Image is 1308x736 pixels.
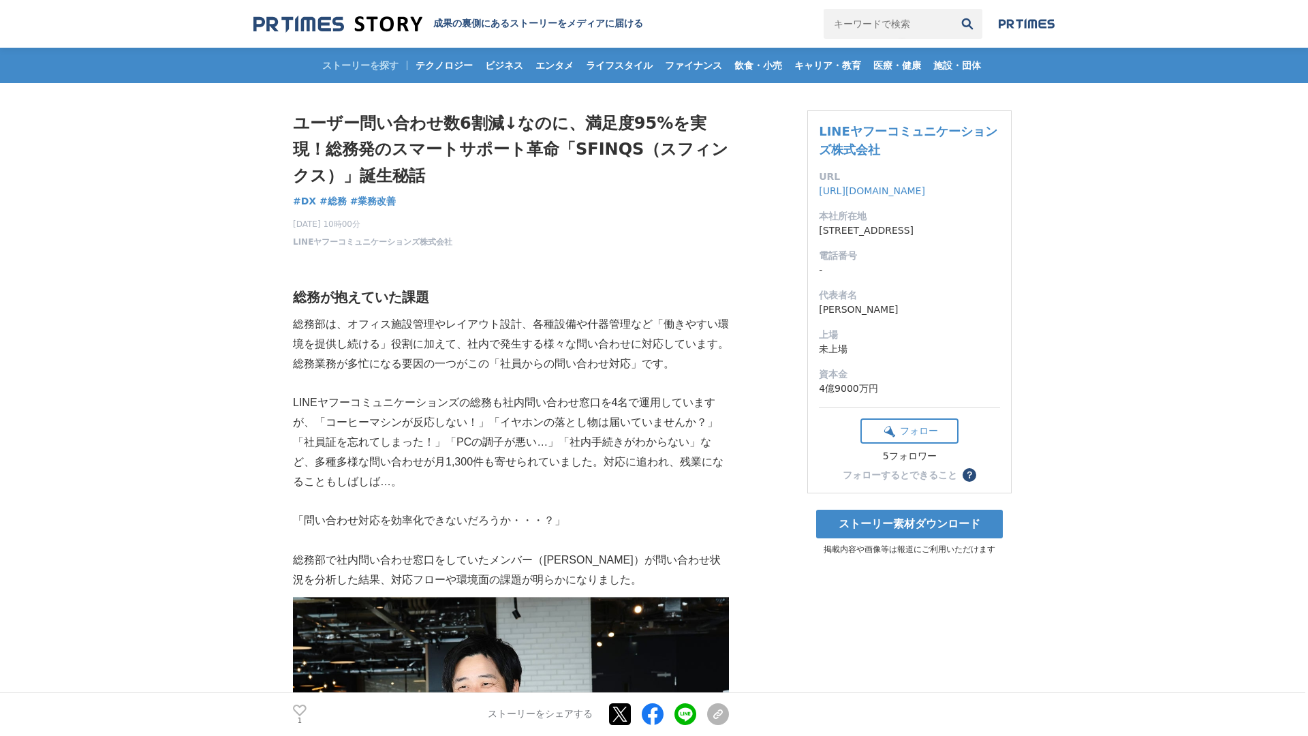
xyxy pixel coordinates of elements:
p: 1 [293,718,307,724]
a: ファイナンス [659,48,728,83]
span: #総務 [320,195,347,207]
button: ？ [963,468,976,482]
a: LINEヤフーコミュニケーションズ株式会社 [293,236,452,248]
span: テクノロジー [410,59,478,72]
dd: - [819,263,1000,277]
dd: [PERSON_NAME] [819,303,1000,317]
a: 医療・健康 [868,48,926,83]
a: キャリア・教育 [789,48,867,83]
p: 掲載内容や画像等は報道にご利用いただけます [807,544,1012,555]
a: テクノロジー [410,48,478,83]
div: フォローするとできること [843,470,957,480]
span: 医療・健康 [868,59,926,72]
span: 施設・団体 [928,59,986,72]
a: エンタメ [530,48,579,83]
span: [DATE] 10時00分 [293,218,452,230]
span: ライフスタイル [580,59,658,72]
a: 成果の裏側にあるストーリーをメディアに届ける 成果の裏側にあるストーリーをメディアに届ける [253,15,643,33]
a: ストーリー素材ダウンロード [816,510,1003,538]
button: 検索 [952,9,982,39]
span: ？ [965,470,974,480]
p: 総務業務が多忙になる要因の一つがこの「社員からの問い合わせ対応」です。 [293,354,729,374]
p: 総務部は、オフィス施設管理やレイアウト設計、各種設備や什器管理など「働きやすい環境を提供し続ける」役割に加えて、社内で発生する様々な問い合わせに対応しています。 [293,315,729,354]
a: ビジネス [480,48,529,83]
span: エンタメ [530,59,579,72]
a: [URL][DOMAIN_NAME] [819,185,925,196]
span: 飲食・小売 [729,59,788,72]
dd: 未上場 [819,342,1000,356]
p: 総務部で社内問い合わせ窓口をしていたメンバー（[PERSON_NAME]）が問い合わせ状況を分析した結果、対応フローや環境面の課題が明らかになりました。 [293,551,729,590]
input: キーワードで検索 [824,9,952,39]
a: 施設・団体 [928,48,986,83]
a: #業務改善 [350,194,396,209]
span: キャリア・教育 [789,59,867,72]
p: 「問い合わせ対応を効率化できないだろうか・・・？」 [293,511,729,531]
img: prtimes [999,18,1055,29]
a: #総務 [320,194,347,209]
h1: ユーザー問い合わせ数6割減↓なのに、満足度95%を実現！総務発のスマートサポート革命「SFINQS（スフィンクス）」誕生秘話 [293,110,729,189]
p: LINEヤフーコミュニケーションズの総務も社内問い合わせ窓口を4名で運用していますが、「コーヒーマシンが反応しない！」「イヤホンの落とし物は届いていませんか？」「社員証を忘れてしまった！」「PC... [293,393,729,491]
button: フォロー [860,418,959,444]
dt: 上場 [819,328,1000,342]
span: ファイナンス [659,59,728,72]
a: #DX [293,194,316,209]
dd: [STREET_ADDRESS] [819,224,1000,238]
dt: URL [819,170,1000,184]
dt: 代表者名 [819,288,1000,303]
dd: 4億9000万円 [819,382,1000,396]
a: ライフスタイル [580,48,658,83]
div: 5フォロワー [860,450,959,463]
a: LINEヤフーコミュニケーションズ株式会社 [819,124,997,157]
dt: 資本金 [819,367,1000,382]
span: #DX [293,195,316,207]
a: 飲食・小売 [729,48,788,83]
dt: 本社所在地 [819,209,1000,224]
strong: 総務が抱えていた課題 [293,290,429,305]
img: 成果の裏側にあるストーリーをメディアに届ける [253,15,422,33]
p: ストーリーをシェアする [488,709,593,721]
span: #業務改善 [350,195,396,207]
dt: 電話番号 [819,249,1000,263]
span: ビジネス [480,59,529,72]
h2: 成果の裏側にあるストーリーをメディアに届ける [433,18,643,30]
